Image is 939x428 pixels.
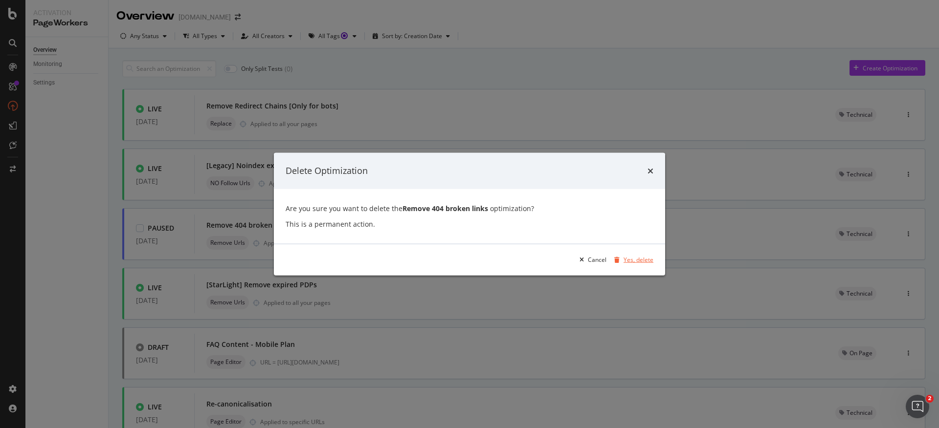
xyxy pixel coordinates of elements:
[274,153,665,276] div: modal
[576,252,606,267] button: Cancel
[906,395,929,418] iframe: Intercom live chat
[286,165,368,177] div: Delete Optimization
[926,395,934,403] span: 2
[610,252,653,267] button: Yes, delete
[286,200,653,232] div: Are you sure you want to delete the optimization? This is a permanent action.
[402,203,488,213] strong: Remove 404 broken links
[588,256,606,264] div: Cancel
[648,165,653,177] div: times
[624,256,653,264] div: Yes, delete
